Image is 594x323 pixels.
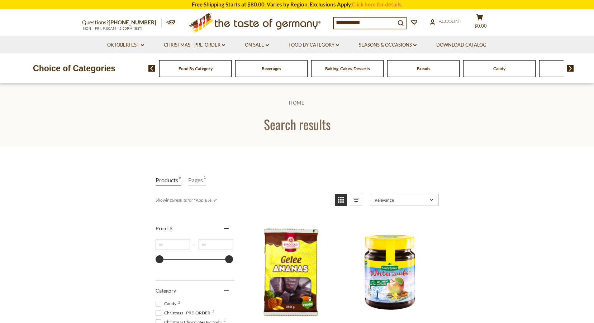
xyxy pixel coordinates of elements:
a: Breads [417,66,430,71]
a: Food By Category [179,66,213,71]
a: Food By Category [289,41,339,49]
span: Christmas - PRE-ORDER [156,310,213,316]
span: Candy [156,300,179,307]
h1: Search results [22,116,572,132]
input: Minimum value [156,240,190,250]
a: Baking, Cakes, Desserts [325,66,370,71]
p: Questions? [82,18,162,27]
a: Candy [493,66,505,71]
a: Home [289,100,305,106]
span: 1 [204,175,206,185]
a: [PHONE_NUMBER] [109,19,156,25]
a: Download Catalog [436,41,486,49]
img: Grafschafter "Winterzauber" Apple Butter [342,225,437,320]
div: Showing results for " " [156,194,329,206]
span: Account [439,18,462,24]
a: View list mode [350,194,362,206]
span: 2 [178,300,180,304]
span: 2 [223,319,225,323]
img: Berggold Chocolate Pineapple "Jelly Pralines", 250g [244,225,339,320]
span: MON - FRI, 9:00AM - 5:00PM (EST) [82,26,143,30]
span: Price [156,225,172,231]
span: , $ [167,225,172,231]
a: Click here for details. [352,1,403,8]
a: View Pages Tab [188,175,206,185]
a: Seasons & Occasions [359,41,417,49]
button: $0.00 [469,14,491,32]
a: Christmas - PRE-ORDER [164,41,225,49]
img: previous arrow [148,65,155,72]
span: 6 [179,175,181,185]
a: View Products Tab [156,175,181,185]
span: Category [156,288,176,294]
input: Maximum value [199,240,233,250]
a: Beverages [262,66,281,71]
img: next arrow [567,65,574,72]
a: Oktoberfest [107,41,144,49]
span: $0.00 [474,23,487,29]
b: 6 [172,197,174,203]
a: On Sale [245,41,269,49]
span: – [190,242,199,247]
span: Relevance [375,197,427,203]
a: Sort options [370,194,439,206]
span: 2 [212,310,214,313]
a: Account [430,18,462,25]
a: View grid mode [335,194,347,206]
